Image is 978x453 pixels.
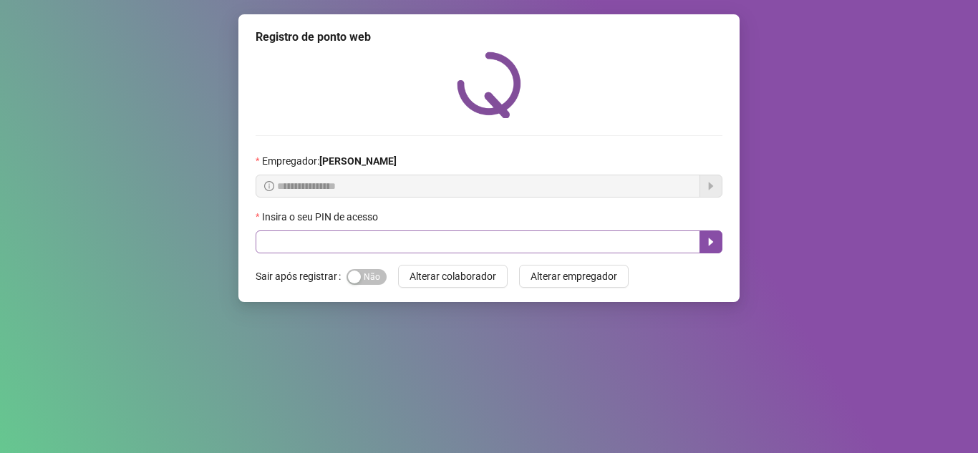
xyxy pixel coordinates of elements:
span: info-circle [264,181,274,191]
span: caret-right [705,236,717,248]
strong: [PERSON_NAME] [319,155,397,167]
label: Sair após registrar [256,265,347,288]
button: Alterar empregador [519,265,629,288]
img: QRPoint [457,52,521,118]
span: Alterar empregador [531,268,617,284]
label: Insira o seu PIN de acesso [256,209,387,225]
button: Alterar colaborador [398,265,508,288]
span: Empregador : [262,153,397,169]
div: Registro de ponto web [256,29,722,46]
span: Alterar colaborador [410,268,496,284]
